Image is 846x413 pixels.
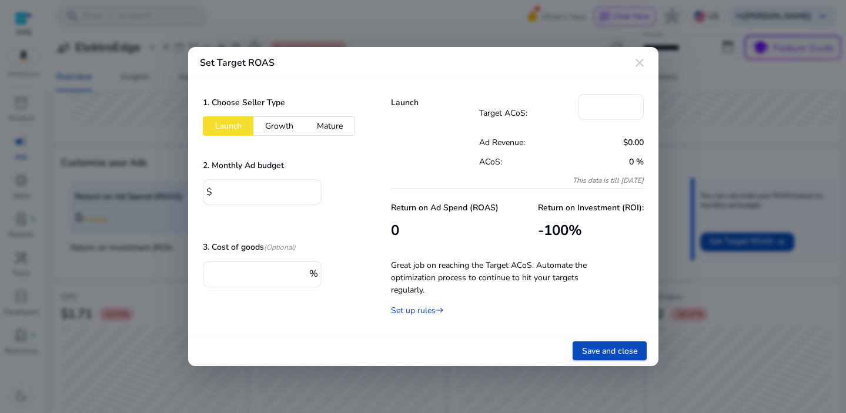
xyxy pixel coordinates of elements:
p: This data is till [DATE] [479,176,644,185]
p: Great job on reaching the Target ACoS. Automate the optimization process to continue to hit your ... [391,253,593,296]
p: $0.00 [561,136,644,149]
h3: 0 [391,222,499,239]
p: ACoS: [479,156,561,168]
button: Launch [203,116,253,136]
a: Set up rules [391,305,444,316]
h5: 3. Cost of goods [203,243,296,253]
h5: 1. Choose Seller Type [203,98,285,108]
p: Ad Revenue: [479,136,561,149]
span: $ [206,186,212,199]
h5: 2. Monthly Ad budget [203,161,284,171]
span: Save and close [582,345,637,357]
button: Growth [253,116,305,136]
p: Return on Ad Spend (ROAS) [391,202,499,214]
button: Save and close [573,341,647,360]
h3: -100 [538,222,644,239]
span: % [569,221,582,240]
p: Return on Investment (ROI): [538,202,644,214]
mat-icon: close [633,56,647,70]
i: (Optional) [264,243,296,252]
button: Mature [305,116,355,136]
p: 0 % [561,156,644,168]
p: Target ACoS: [479,107,578,119]
h4: Set Target ROAS [200,58,275,69]
span: % [309,267,318,280]
h5: Launch [391,98,480,108]
mat-icon: east [436,304,444,317]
